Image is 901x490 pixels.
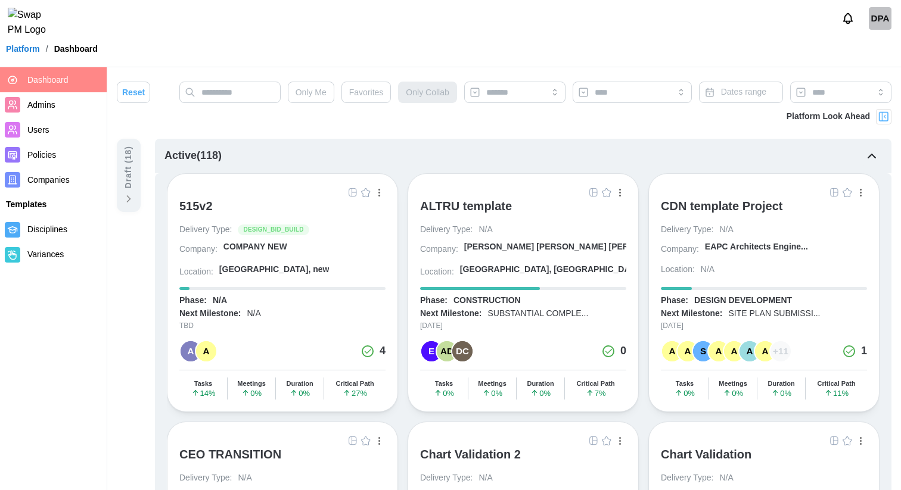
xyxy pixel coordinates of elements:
[420,472,473,484] div: Delivery Type:
[600,434,613,447] button: Empty Star
[770,341,791,361] div: + 11
[661,244,699,255] div: Company:
[705,241,867,257] a: EAPC Architects Engine...
[296,82,327,102] span: Only Me
[841,434,854,447] button: Empty Star
[179,266,213,278] div: Location:
[361,436,371,445] img: Empty Star
[223,241,386,257] a: COMPANY NEW
[164,148,222,164] div: Active ( 118 )
[705,241,808,253] div: EAPC Architects Engine...
[435,380,453,388] div: Tasks
[694,295,792,307] div: DESIGN DEVELOPMENT
[662,341,682,361] div: A
[420,308,481,320] div: Next Milestone:
[179,447,281,461] div: CEO TRANSITION
[620,343,626,360] div: 0
[179,472,232,484] div: Delivery Type:
[589,188,598,197] img: Grid Icon
[479,472,492,484] div: N/A
[420,320,626,332] div: [DATE]
[179,308,241,320] div: Next Milestone:
[661,199,867,224] a: CDN template Project
[380,343,386,360] div: 4
[420,244,458,255] div: Company:
[464,241,626,257] a: [PERSON_NAME] [PERSON_NAME] [PERSON_NAME] A...
[878,111,890,123] img: Project Look Ahead Button
[117,82,150,103] button: Reset
[223,241,287,253] div: COMPANY NEW
[699,82,783,103] button: Dates range
[787,110,870,123] div: Platform Look Ahead
[602,436,611,445] img: Empty Star
[452,341,473,361] div: DC
[843,436,852,445] img: Empty Star
[420,447,521,461] div: Chart Validation 2
[576,380,614,388] div: Critical Path
[829,188,839,197] img: Grid Icon
[464,241,694,253] div: [PERSON_NAME] [PERSON_NAME] [PERSON_NAME] A...
[27,75,69,85] span: Dashboard
[219,264,330,276] div: [GEOGRAPHIC_DATA], new
[829,436,839,445] img: Grid Icon
[661,472,713,484] div: Delivery Type:
[54,45,98,53] div: Dashboard
[6,45,40,53] a: Platform
[247,308,260,320] div: N/A
[740,341,760,361] div: A
[719,224,733,236] div: N/A
[661,308,722,320] div: Next Milestone:
[719,380,747,388] div: Meetings
[179,224,232,236] div: Delivery Type:
[122,146,135,188] div: Draft ( 18 )
[828,186,841,199] a: Grid Icon
[661,320,867,332] div: [DATE]
[27,150,56,160] span: Policies
[838,8,858,29] button: Notifications
[27,125,49,135] span: Users
[434,389,454,397] span: 0 %
[721,87,766,96] span: Dates range
[6,198,101,211] div: Templates
[675,389,695,397] span: 0 %
[420,447,626,472] a: Chart Validation 2
[869,7,891,30] div: DPA
[346,186,359,199] button: Grid Icon
[828,434,841,447] button: Grid Icon
[287,380,313,388] div: Duration
[586,389,606,397] span: 7 %
[179,295,207,307] div: Phase:
[122,82,145,102] span: Reset
[348,188,358,197] img: Grid Icon
[678,341,698,361] div: A
[693,341,713,361] div: S
[824,389,849,397] span: 11 %
[420,266,454,278] div: Location:
[420,224,473,236] div: Delivery Type:
[587,434,600,447] button: Grid Icon
[288,82,334,103] button: Only Me
[348,436,358,445] img: Grid Icon
[479,224,492,236] div: N/A
[420,199,512,213] div: ALTRU template
[453,295,521,307] div: CONSTRUCTION
[341,82,392,103] button: Favorites
[179,320,386,332] div: TBD
[179,244,218,255] div: Company:
[191,389,216,397] span: 14 %
[8,8,56,38] img: Swap PM Logo
[27,100,55,110] span: Admins
[46,45,48,53] div: /
[587,186,600,199] button: Grid Icon
[420,295,448,307] div: Phase:
[661,224,713,236] div: Delivery Type:
[421,341,442,361] div: E
[530,389,551,397] span: 0 %
[290,389,310,397] span: 0 %
[196,341,216,361] div: A
[602,188,611,197] img: Empty Star
[179,199,386,224] a: 515v2
[719,472,733,484] div: N/A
